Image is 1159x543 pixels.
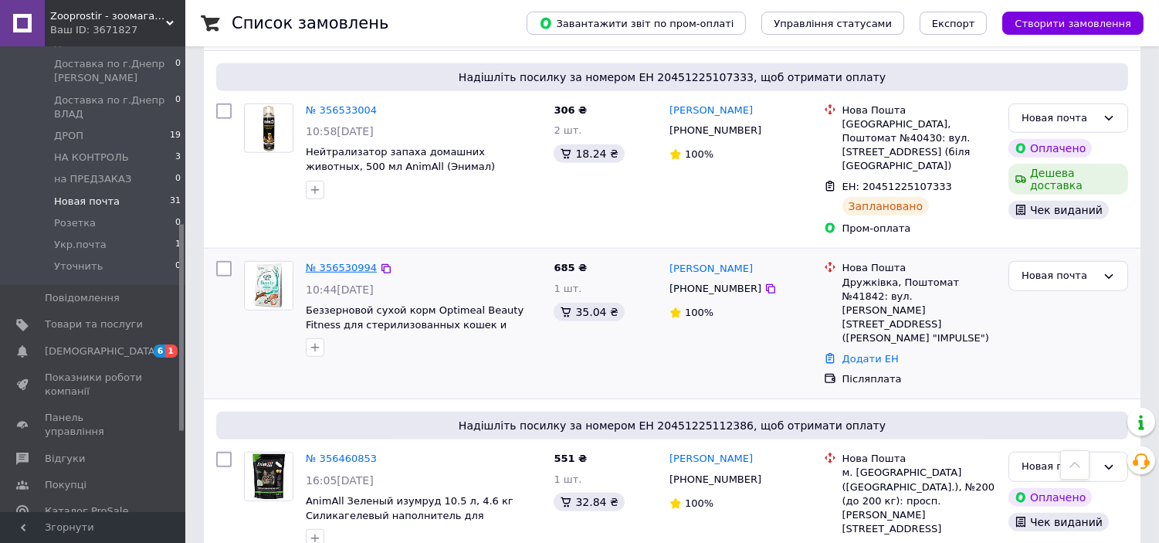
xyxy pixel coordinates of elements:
[685,307,713,318] span: 100%
[842,353,899,365] a: Додати ЕН
[685,148,713,160] span: 100%
[842,466,996,536] div: м. [GEOGRAPHIC_DATA] ([GEOGRAPHIC_DATA].), №200 (до 200 кг): просп. [PERSON_NAME][STREET_ADDRESS]
[987,17,1144,29] a: Створити замовлення
[842,222,996,236] div: Пром-оплата
[842,181,952,192] span: ЕН: 20451225107333
[761,12,904,35] button: Управління статусами
[669,262,753,277] a: [PERSON_NAME]
[669,473,761,485] span: [PHONE_NUMBER]
[842,372,996,386] div: Післяплата
[45,452,85,466] span: Відгуки
[1002,12,1144,35] button: Створити замовлення
[554,144,624,163] div: 18.24 ₴
[554,453,587,464] span: 551 ₴
[1008,513,1109,531] div: Чек виданий
[554,473,581,485] span: 1 шт.
[45,478,86,492] span: Покупці
[554,124,581,136] span: 2 шт.
[527,12,746,35] button: Завантажити звіт по пром-оплаті
[669,104,753,118] a: [PERSON_NAME]
[54,93,175,121] span: Доставка по г.Днепр ВЛАД
[45,344,159,358] span: [DEMOGRAPHIC_DATA]
[175,57,181,85] span: 0
[54,129,83,143] span: ДРОП
[175,216,181,230] span: 0
[54,172,131,186] span: на ПРЕДЗАКАЗ
[306,125,374,137] span: 10:58[DATE]
[54,238,107,252] span: Укр.почта
[306,304,524,344] a: Беззерновой сухой корм Optimeal Beauty Fitness для стерилизованных кошек и кастрированных кошек, ...
[45,317,143,331] span: Товари та послуги
[165,344,178,358] span: 1
[244,261,293,311] a: Фото товару
[306,262,377,273] a: № 356530994
[244,104,293,153] a: Фото товару
[245,262,293,310] img: Фото товару
[54,57,175,85] span: Доставка по г.Днепр [PERSON_NAME]
[1008,164,1128,195] div: Дешева доставка
[54,260,103,273] span: Уточнить
[842,276,996,346] div: Дружківка, Поштомат №41842: вул. [PERSON_NAME][STREET_ADDRESS] ([PERSON_NAME] "IMPULSE")
[306,453,377,464] a: № 356460853
[245,453,293,501] img: Фото товару
[842,117,996,174] div: [GEOGRAPHIC_DATA], Поштомат №40430: вул. [STREET_ADDRESS] (біля [GEOGRAPHIC_DATA])
[554,303,624,321] div: 35.04 ₴
[932,18,975,29] span: Експорт
[1022,110,1096,127] div: Новая почта
[669,283,761,294] span: [PHONE_NUMBER]
[232,14,388,32] h1: Список замовлень
[1008,488,1092,507] div: Оплачено
[45,291,120,305] span: Повідомлення
[1008,201,1109,219] div: Чек виданий
[170,195,181,209] span: 31
[554,262,587,273] span: 685 ₴
[685,497,713,509] span: 100%
[554,104,587,116] span: 306 ₴
[1008,139,1092,158] div: Оплачено
[175,260,181,273] span: 0
[554,493,624,511] div: 32.84 ₴
[842,261,996,275] div: Нова Пошта
[175,238,181,252] span: 1
[920,12,988,35] button: Експорт
[175,172,181,186] span: 0
[54,216,96,230] span: Розетка
[554,283,581,294] span: 1 шт.
[175,93,181,121] span: 0
[170,129,181,143] span: 19
[222,70,1122,85] span: Надішліть посилку за номером ЕН 20451225107333, щоб отримати оплату
[45,504,128,518] span: Каталог ProSale
[244,452,293,501] a: Фото товару
[50,23,185,37] div: Ваш ID: 3671827
[154,344,166,358] span: 6
[306,104,377,116] a: № 356533004
[306,283,374,296] span: 10:44[DATE]
[306,495,513,535] a: AnimАll Зеленый изумруд 10.5 л, 4.6 кг Силикагелевый наполнитель для кошачьего туалета
[245,104,293,152] img: Фото товару
[175,151,181,165] span: 3
[1022,268,1096,284] div: Новая почта
[306,474,374,487] span: 16:05[DATE]
[45,411,143,439] span: Панель управління
[45,371,143,399] span: Показники роботи компанії
[842,104,996,117] div: Нова Пошта
[54,151,129,165] span: НА КОНТРОЛЬ
[54,195,120,209] span: Новая почта
[222,418,1122,433] span: Надішліть посилку за номером ЕН 20451225112386, щоб отримати оплату
[1015,18,1131,29] span: Створити замовлення
[669,452,753,467] a: [PERSON_NAME]
[842,452,996,466] div: Нова Пошта
[50,9,166,23] span: Zooprostir - зоомагазин
[774,18,892,29] span: Управління статусами
[306,146,495,172] a: Нейтрализатор запаха домашних животных, 500 мл AnimАll (Энимал)
[669,124,761,136] span: [PHONE_NUMBER]
[842,197,930,216] div: Заплановано
[1022,459,1096,475] div: Новая почта
[539,16,734,30] span: Завантажити звіт по пром-оплаті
